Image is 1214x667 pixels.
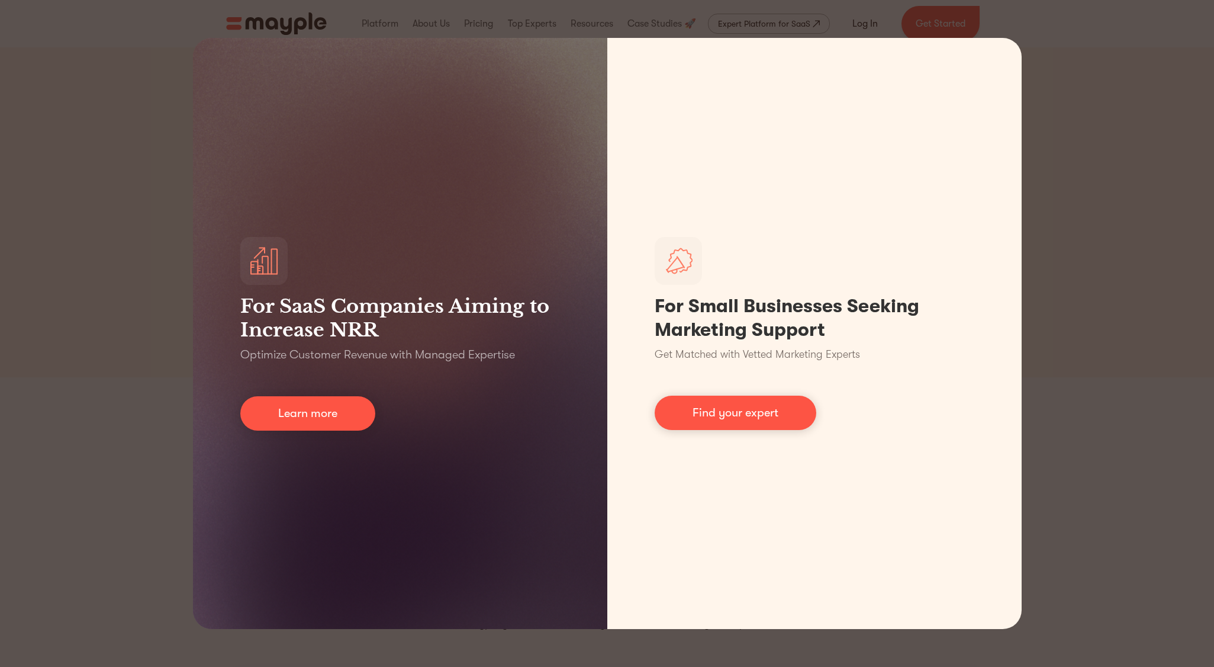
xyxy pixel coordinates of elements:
p: Get Matched with Vetted Marketing Experts [655,347,860,363]
h3: For SaaS Companies Aiming to Increase NRR [240,294,560,342]
h1: For Small Businesses Seeking Marketing Support [655,294,974,342]
a: Learn more [240,396,375,431]
p: Optimize Customer Revenue with Managed Expertise [240,347,515,363]
a: Find your expert [655,396,816,430]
